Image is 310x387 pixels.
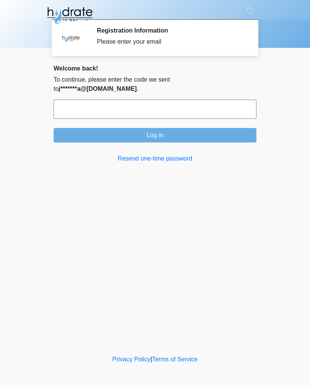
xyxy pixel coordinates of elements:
[59,27,82,50] img: Agent Avatar
[113,356,151,362] a: Privacy Policy
[152,356,197,362] a: Terms of Service
[54,65,256,72] h2: Welcome back!
[150,356,152,362] a: |
[46,6,93,25] img: Hydrate IV Bar - Fort Collins Logo
[97,37,245,46] div: Please enter your email
[54,128,256,143] button: Log in
[54,154,256,163] a: Resend one-time password
[54,75,256,93] p: To continue, please enter the code we sent to .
